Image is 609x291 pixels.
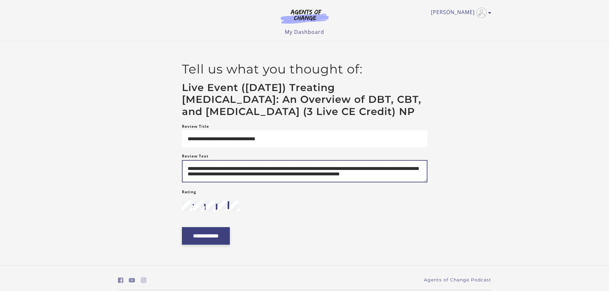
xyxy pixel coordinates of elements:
input: 1 [182,201,192,211]
i: https://www.youtube.com/c/AgentsofChangeTestPrepbyMeaganMitchell (Open in a new window) [129,277,135,283]
i: star [192,201,203,211]
input: 5 [229,201,239,211]
i: https://www.instagram.com/agentsofchangeprep/ (Open in a new window) [141,277,146,283]
a: Toggle menu [431,8,488,18]
i: star [182,201,192,211]
input: 2 [194,201,204,211]
a: https://www.facebook.com/groups/aswbtestprep (Open in a new window) [118,276,123,285]
img: Agents of Change Logo [274,9,335,24]
a: Agents of Change Podcast [424,277,491,283]
input: 3 [206,201,216,211]
h3: Live Event ([DATE]) Treating [MEDICAL_DATA]: An Overview of DBT, CBT, and [MEDICAL_DATA] (3 Live ... [182,82,427,118]
label: Review Text [182,152,208,160]
label: Review Title [182,123,209,130]
span: Rating [182,189,196,195]
i: https://www.facebook.com/groups/aswbtestprep (Open in a new window) [118,277,123,283]
a: https://www.instagram.com/agentsofchangeprep/ (Open in a new window) [141,276,146,285]
a: My Dashboard [285,28,324,35]
input: 4 [217,201,228,211]
i: star [223,201,234,211]
a: https://www.youtube.com/c/AgentsofChangeTestPrepbyMeaganMitchell (Open in a new window) [129,276,135,285]
h2: Tell us what you thought of: [182,62,427,77]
